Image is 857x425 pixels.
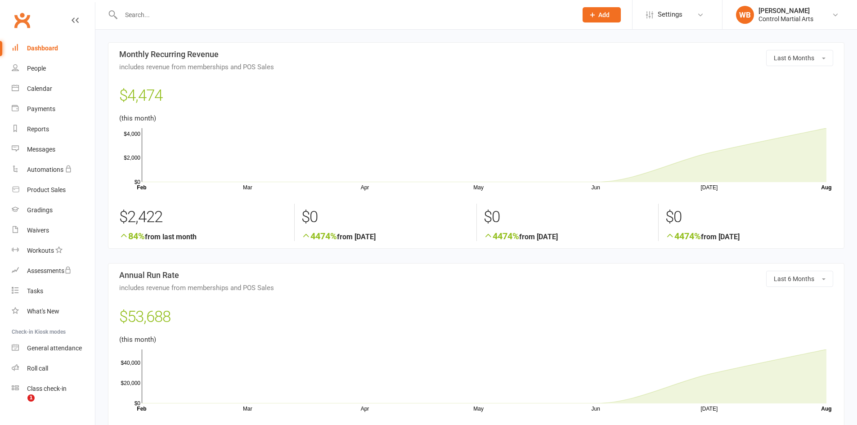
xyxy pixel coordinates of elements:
div: (this month) [119,304,833,412]
strong: from [DATE] [484,231,651,241]
div: $4,474 [119,83,833,113]
span: 4474% [301,231,337,242]
div: Automations [27,166,63,173]
button: Add [583,7,621,22]
span: 84% [119,231,145,242]
a: Payments [12,99,95,119]
div: Product Sales [27,186,66,193]
a: Product Sales [12,180,95,200]
span: Add [598,11,610,18]
button: Last 6 Months [766,50,833,66]
div: What's New [27,308,59,315]
span: Last 6 Months [774,54,814,62]
span: includes revenue from memberships and POS Sales [119,284,833,292]
a: Automations [12,160,95,180]
div: Class check-in [27,385,67,392]
a: Reports [12,119,95,139]
input: Search... [118,9,571,21]
div: Messages [27,146,55,153]
div: $0 [484,204,651,231]
div: WB [736,6,754,24]
span: includes revenue from memberships and POS Sales [119,63,833,71]
span: 4474% [665,231,701,242]
div: Reports [27,125,49,133]
a: Roll call [12,358,95,379]
span: Last 6 Months [774,275,814,282]
button: Last 6 Months [766,271,833,287]
iframe: Intercom live chat [9,394,31,416]
div: Payments [27,105,55,112]
h3: Monthly Recurring Revenue [119,50,833,71]
div: $0 [301,204,469,231]
div: General attendance [27,344,82,352]
div: [PERSON_NAME] [758,7,813,15]
div: Tasks [27,287,43,295]
h3: Annual Run Rate [119,271,833,291]
div: Waivers [27,227,49,234]
main: (this month) [119,83,833,191]
div: Calendar [27,85,52,92]
span: 1 [27,394,35,402]
a: Gradings [12,200,95,220]
strong: from [DATE] [665,231,833,241]
a: Dashboard [12,38,95,58]
strong: from [DATE] [301,231,469,241]
div: Control Martial Arts [758,15,813,23]
a: Waivers [12,220,95,241]
a: Calendar [12,79,95,99]
div: People [27,65,46,72]
div: Assessments [27,267,72,274]
div: $53,688 [119,304,833,334]
a: What's New [12,301,95,322]
a: Assessments [12,261,95,281]
a: Class kiosk mode [12,379,95,399]
a: General attendance kiosk mode [12,338,95,358]
a: Clubworx [11,9,33,31]
span: Settings [658,4,682,25]
div: $2,422 [119,204,287,231]
div: Dashboard [27,45,58,52]
span: 4474% [484,231,519,242]
div: Gradings [27,206,53,214]
div: $0 [665,204,833,231]
div: Roll call [27,365,48,372]
a: People [12,58,95,79]
a: Workouts [12,241,95,261]
div: Workouts [27,247,54,254]
a: Messages [12,139,95,160]
strong: from last month [119,231,287,241]
a: Tasks [12,281,95,301]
